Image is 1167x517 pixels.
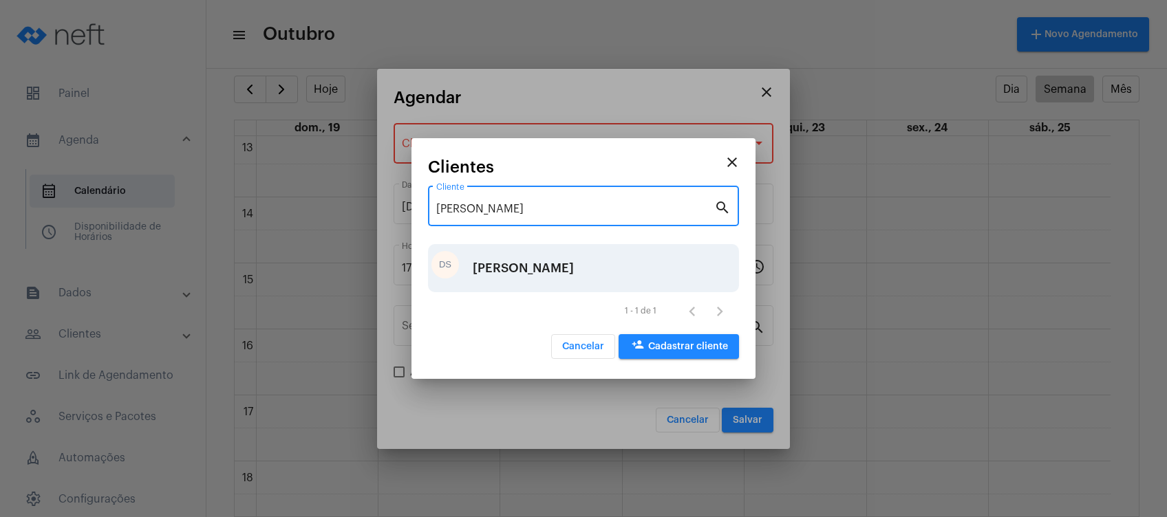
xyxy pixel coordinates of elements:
[724,154,740,170] mat-icon: close
[625,307,656,316] div: 1 - 1 de 1
[630,338,646,355] mat-icon: person_add
[436,203,714,215] input: Pesquisar cliente
[630,342,728,351] span: Cadastrar cliente
[714,199,731,215] mat-icon: search
[619,334,739,359] button: Cadastrar cliente
[431,251,459,278] div: DS
[473,247,574,289] div: [PERSON_NAME]
[678,298,706,325] button: Página anterior
[428,158,494,176] span: Clientes
[551,334,615,359] button: Cancelar
[706,298,734,325] button: Próxima página
[562,342,604,351] span: Cancelar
